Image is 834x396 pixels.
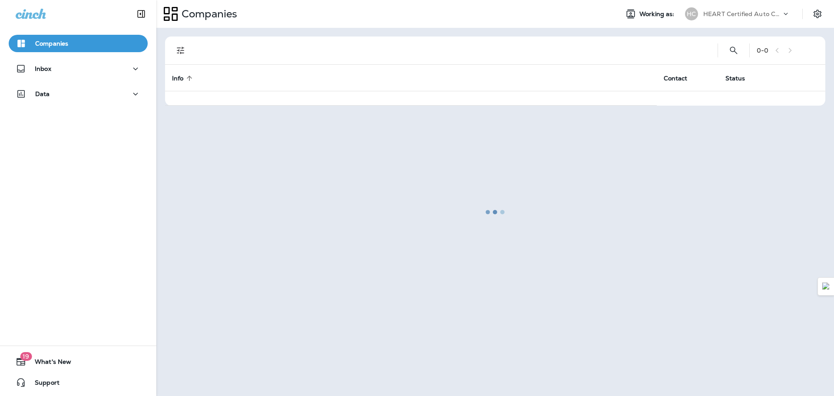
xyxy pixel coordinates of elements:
[20,352,32,361] span: 19
[9,35,148,52] button: Companies
[35,65,51,72] p: Inbox
[639,10,676,18] span: Working as:
[9,85,148,103] button: Data
[129,5,153,23] button: Collapse Sidebar
[810,6,825,22] button: Settings
[822,283,830,290] img: Detect Auto
[9,60,148,77] button: Inbox
[35,90,50,97] p: Data
[685,7,698,20] div: HC
[178,7,237,20] p: Companies
[26,379,60,389] span: Support
[9,353,148,370] button: 19What's New
[26,358,71,369] span: What's New
[35,40,68,47] p: Companies
[9,374,148,391] button: Support
[703,10,781,17] p: HEART Certified Auto Care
